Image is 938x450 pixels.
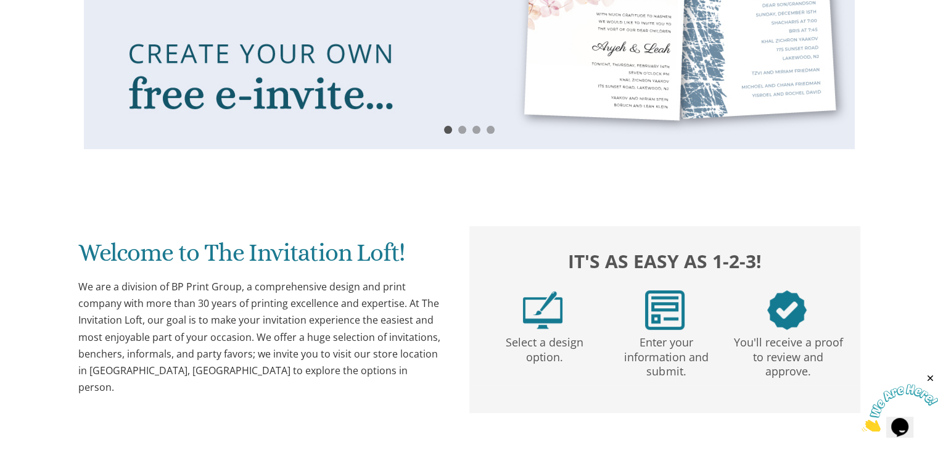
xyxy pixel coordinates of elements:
img: step1.png [523,290,562,330]
p: You'll receive a proof to review and approve. [730,330,847,379]
h2: It's as easy as 1-2-3! [482,247,848,275]
h1: Welcome to The Invitation Loft! [78,239,445,276]
iframe: chat widget [862,373,938,432]
p: Enter your information and submit. [607,330,725,379]
img: step3.png [767,290,807,330]
img: step2.png [645,290,685,330]
div: We are a division of BP Print Group, a comprehensive design and print company with more than 30 y... [78,279,445,396]
p: Select a design option. [485,330,603,365]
